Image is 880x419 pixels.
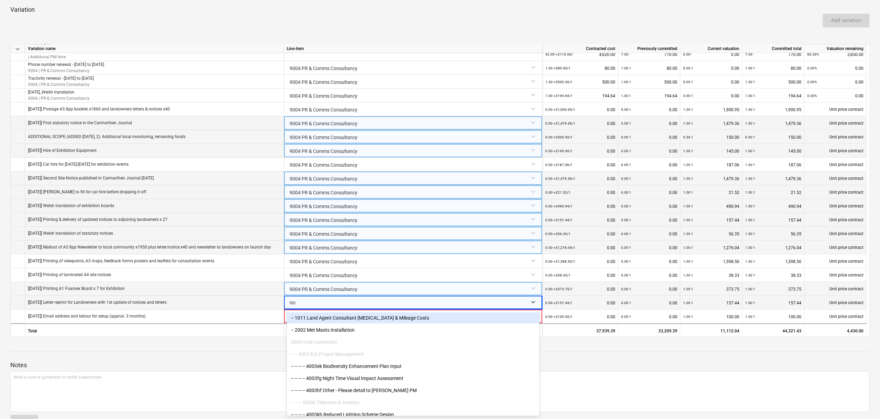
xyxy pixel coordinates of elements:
p: [[DATE]] Car hire for [DATE]-[DATE] for exhibition events [28,162,129,167]
div: 0.00 [683,89,739,103]
p: Tractivity renewal - [DATE] to [DATE] [28,76,94,81]
small: 1.00 1 [683,177,693,181]
div: Unit price contract [805,213,867,227]
div: 0.00 [807,89,863,103]
small: 7.00 - [621,52,630,56]
small: 0.00% [807,66,817,70]
div: Unit price contract [805,130,867,144]
div: Total [25,323,284,337]
small: 0.00 1 [621,301,631,305]
div: -- 1011 Land Agent Consultant Retainer & Mileage Costs [287,312,539,323]
small: 0.00 × £1,276.04 / 1 [545,246,575,250]
p: 9004 | PR & Comms Consultancy [28,95,90,101]
small: 0.00 × £1,598.50 / 1 [545,260,575,263]
div: 1,479.36 [683,116,739,130]
small: 1.00 1 [683,232,693,236]
div: Variation name [25,45,284,53]
div: 770.00 [621,47,677,61]
small: 1.00 × £80.00 / 1 [545,66,570,70]
div: 500.00 [545,75,615,89]
p: Variation [10,6,870,14]
p: Phone number renewal - [DATE] to [DATE] [28,62,104,68]
div: Unit price contract [805,227,867,241]
p: [[DATE]] Letter reprint for Landowners with 1st update of notices and letters [28,300,166,305]
div: 1,900.95 [745,103,801,117]
div: 0.00 [807,61,863,75]
small: 0.00 × £1,900.95 / 1 [545,108,575,111]
div: 373.75 [745,282,801,296]
div: -- -- 4002 EIA Project Management [287,349,539,360]
div: 0.00 [683,75,739,89]
small: 0.00 1 [621,108,631,111]
small: 1.00 1 [745,108,755,111]
small: 1.00 × £500.00 / 1 [545,80,573,84]
div: Unit price contract [805,172,867,185]
small: 0.00 × £157.44 / 1 [545,218,573,222]
small: 1.00 1 [745,94,755,98]
div: 0.00 [621,199,677,213]
div: Unit price contract [805,116,867,130]
div: 157.44 [745,296,801,310]
small: 1.00 1 [683,315,693,319]
small: 1.00 1 [745,80,755,84]
small: 0.00 1 [621,149,631,153]
div: 38.33 [745,268,801,282]
small: 1.00 1 [745,204,755,208]
small: 1.00 1 [745,191,755,194]
div: Unit price contract [805,199,867,213]
div: 0.00 [545,268,615,282]
div: -- -- -- 4003k Telecoms & Aviation [287,397,539,408]
p: [[DATE]] Printing of viewpoints, A3 maps, feedback forms posters and leaflets for consultation ev... [28,258,214,264]
div: 44,321.43 [742,323,805,337]
div: 157.44 [745,213,801,227]
small: 0.00 1 [621,260,631,263]
div: 0.00 [545,144,615,158]
div: 0.00 [621,310,677,324]
div: -- 1011 Land Agent Consultant [MEDICAL_DATA] & Mileage Costs [287,312,539,323]
div: -- 2002 Met Masts Installation [287,324,539,335]
div: 0.00 [545,199,615,213]
div: Unit price contract [805,158,867,172]
small: 1.00 1 [683,246,693,250]
div: 56.35 [745,227,801,241]
div: 490.94 [745,199,801,213]
small: 0.00 1 [621,121,631,125]
div: 0.00 [545,296,615,310]
div: 0.00 [621,254,677,269]
small: 0.00 1 [621,246,631,250]
div: Unit price contract [805,282,867,296]
div: 0.00 [545,158,615,172]
small: 1.00 1 [683,260,693,263]
div: 0.00 [621,116,677,130]
div: 3,850.00 [807,47,863,61]
div: 0.00 [683,61,739,75]
div: 1,598.50 [683,254,739,269]
div: 0.00 [621,296,677,310]
span: keyboard_arrow_down [13,45,22,53]
small: 0.00 × £1,479.36 / 1 [545,177,575,181]
div: -- -- -- -- 4003ek Biodiversity Enhancement Plan Input [287,361,539,372]
div: -- -- -- -- 4003fg Night Time Visual Impact Assessment [287,373,539,384]
small: 0.50 1 [683,135,693,139]
div: Unit price contract [805,241,867,254]
div: 4,430.00 [805,323,867,337]
div: 0.00 [621,241,677,255]
small: 0.00 1 [621,135,631,139]
small: 0.00 1 [621,177,631,181]
div: Unit price contract [805,268,867,282]
div: 1,276.04 [745,241,801,255]
div: 150.00 [683,130,739,144]
div: 33,209.39 [618,323,680,337]
div: 0.00 [545,310,615,324]
small: 0.00 × £373.75 / 1 [545,287,573,291]
small: 1.00 1 [745,246,755,250]
div: 0.00 [545,185,615,199]
small: 0.00 × £157.44 / 1 [545,301,573,305]
div: 0.00 [545,130,615,144]
div: 373.75 [683,282,739,296]
small: 1.00 1 [745,273,755,277]
div: -- -- -- -- 4003hf Other - Please detail to [PERSON_NAME] PM [287,385,539,396]
small: 1.00 1 [683,163,693,167]
small: 0.00% [807,80,817,84]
